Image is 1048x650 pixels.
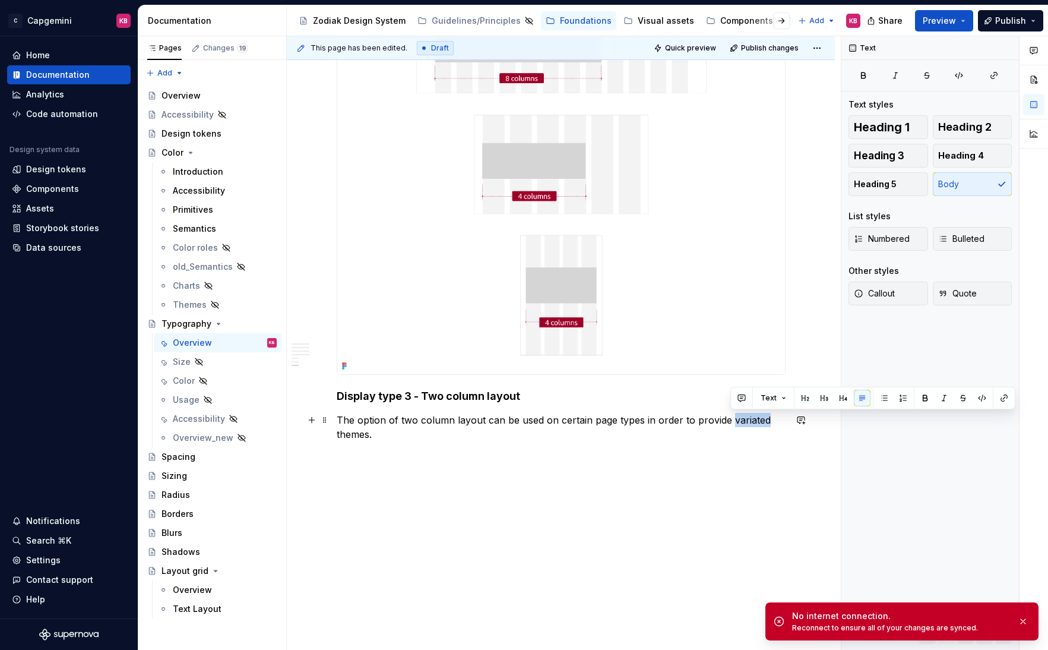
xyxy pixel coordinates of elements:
div: Overview [173,337,212,349]
div: Design system data [10,145,80,154]
a: Design tokens [7,160,131,179]
a: Typography [143,314,281,333]
button: Help [7,590,131,609]
div: Visual assets [638,15,694,27]
a: Introduction [154,162,281,181]
button: Notifications [7,512,131,531]
a: Code automation [7,105,131,124]
button: Preview [915,10,973,31]
button: Numbered [848,227,928,251]
div: Guidelines/Principles [432,15,521,27]
div: Search ⌘K [26,535,71,547]
div: old_Semantics [173,261,233,273]
a: Documentation [7,65,131,84]
span: Heading 3 [854,150,904,162]
span: Heading 4 [938,150,984,162]
a: Accessibility [143,105,281,124]
span: This page has been edited. [311,43,407,53]
div: Shadows [162,546,200,558]
div: Typography [162,318,211,330]
div: Charts [173,280,200,292]
a: Home [7,46,131,65]
div: Sizing [162,470,187,482]
div: Accessibility [173,185,225,197]
a: Semantics [154,219,281,238]
a: Accessibility [154,409,281,428]
h4: Display type 3 - Two column layout [337,389,786,403]
a: Guidelines/Principles [413,11,539,30]
div: Accessibility [162,109,214,121]
div: Radius [162,489,190,501]
div: Analytics [26,89,64,100]
button: Publish changes [726,40,804,56]
div: Color roles [173,242,218,254]
a: Zodiak Design System [294,11,410,30]
div: Documentation [148,15,281,27]
div: Blurs [162,527,182,539]
div: Components [26,183,79,195]
button: CCapgeminiKB [2,8,135,33]
a: Themes [154,295,281,314]
div: Documentation [26,69,90,81]
a: Shadows [143,542,281,561]
div: Primitives [173,204,213,216]
button: Share [861,10,910,31]
span: Share [878,15,903,27]
div: No internet connection. [792,610,1008,622]
p: The option of two column layout can be used on certain page types in order to provide variated th... [337,413,786,441]
div: Home [26,49,50,61]
a: Radius [143,485,281,504]
div: Data sources [26,242,81,254]
button: Contact support [7,570,131,589]
div: Help [26,594,45,605]
button: Add [143,65,187,81]
div: Foundations [560,15,612,27]
a: Borders [143,504,281,523]
a: Components [701,11,778,30]
div: Text styles [848,99,894,111]
div: Pages [147,43,182,53]
div: Changes [203,43,248,53]
div: Code automation [26,108,98,120]
a: Overview [143,86,281,105]
div: Assets [26,203,54,214]
a: Accessibility [154,181,281,200]
div: Storybook stories [26,222,99,234]
button: Add [794,12,839,29]
div: C [8,14,23,28]
div: Color [162,147,183,159]
a: Spacing [143,447,281,466]
button: Heading 1 [848,115,928,139]
a: Analytics [7,85,131,104]
a: Overview [154,580,281,599]
a: Data sources [7,238,131,257]
div: Usage [173,394,200,406]
span: Heading 1 [854,121,910,133]
div: Borders [162,508,194,520]
span: Callout [854,288,895,299]
button: Heading 3 [848,144,928,168]
span: Quick preview [665,43,716,53]
button: Callout [848,282,928,305]
a: Components [7,179,131,198]
button: Heading 4 [933,144,1012,168]
span: Preview [923,15,956,27]
svg: Supernova Logo [39,629,99,640]
a: Design tokens [143,124,281,143]
span: Publish changes [741,43,799,53]
a: Blurs [143,523,281,542]
a: Color [143,143,281,162]
div: Contact support [26,574,93,586]
div: Layout grid [162,565,208,577]
div: Reconnect to ensure all of your changes are synced. [792,623,1008,633]
div: Components [720,15,773,27]
div: Themes [173,299,207,311]
button: Quote [933,282,1012,305]
a: old_Semantics [154,257,281,276]
div: Size [173,356,191,368]
a: Charts [154,276,281,295]
a: Usage [154,390,281,409]
span: 19 [237,43,248,53]
div: Accessibility [173,413,225,425]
